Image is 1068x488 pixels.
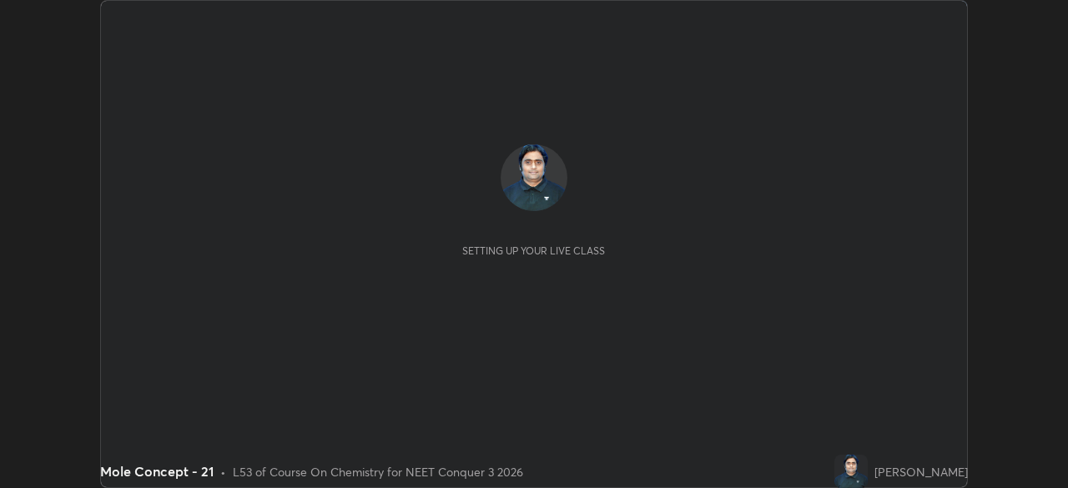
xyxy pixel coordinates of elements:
div: L53 of Course On Chemistry for NEET Conquer 3 2026 [233,463,523,480]
img: 0cf3d892b60d4d9d8b8d485a1665ff3f.png [834,455,868,488]
div: Setting up your live class [462,244,605,257]
div: Mole Concept - 21 [100,461,214,481]
img: 0cf3d892b60d4d9d8b8d485a1665ff3f.png [501,144,567,211]
div: • [220,463,226,480]
div: [PERSON_NAME] [874,463,968,480]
